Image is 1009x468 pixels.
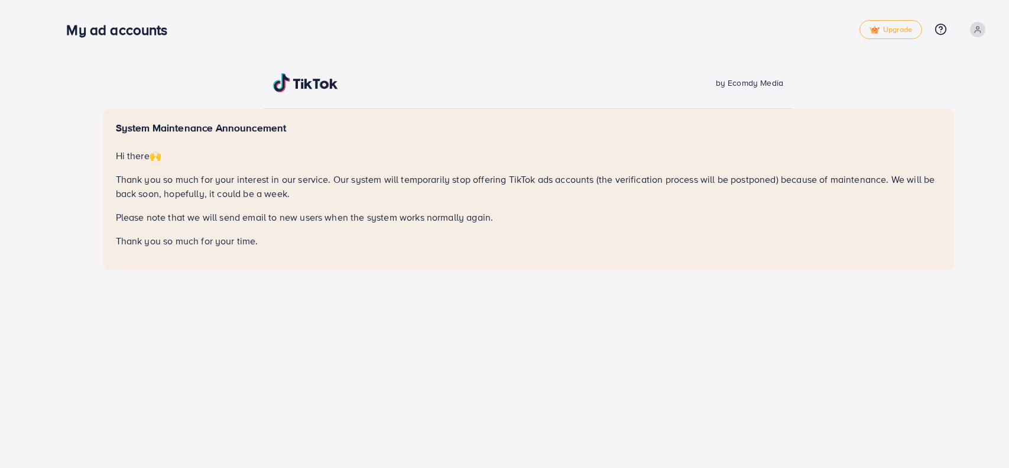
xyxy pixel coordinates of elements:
[116,234,941,248] p: Thank you so much for your time.
[116,122,941,134] h5: System Maintenance Announcement
[859,20,922,39] a: tickUpgrade
[116,210,941,224] p: Please note that we will send email to new users when the system works normally again.
[870,25,912,34] span: Upgrade
[116,172,941,201] p: Thank you so much for your interest in our service. Our system will temporarily stop offering Tik...
[66,21,177,38] h3: My ad accounts
[116,149,941,163] p: Hi there
[273,73,338,92] img: TikTok
[870,26,880,34] img: tick
[150,149,161,162] span: 🙌
[716,77,783,89] span: by Ecomdy Media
